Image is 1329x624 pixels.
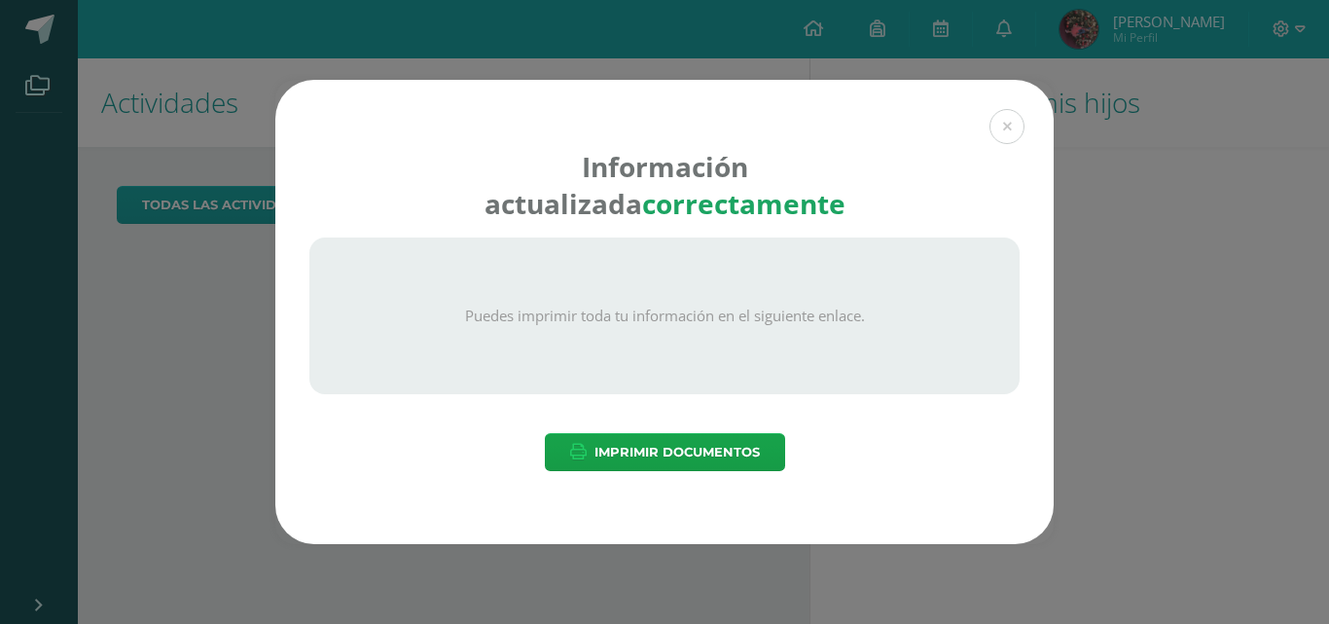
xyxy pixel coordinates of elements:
[594,434,760,470] span: Imprimir Documentos
[449,148,880,222] h4: Información actualizada
[465,307,865,326] p: Puedes imprimir toda tu información en el siguiente enlace.
[989,109,1024,144] button: Close (Esc)
[642,185,845,222] strong: correctamente
[545,433,785,471] button: Imprimir Documentos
